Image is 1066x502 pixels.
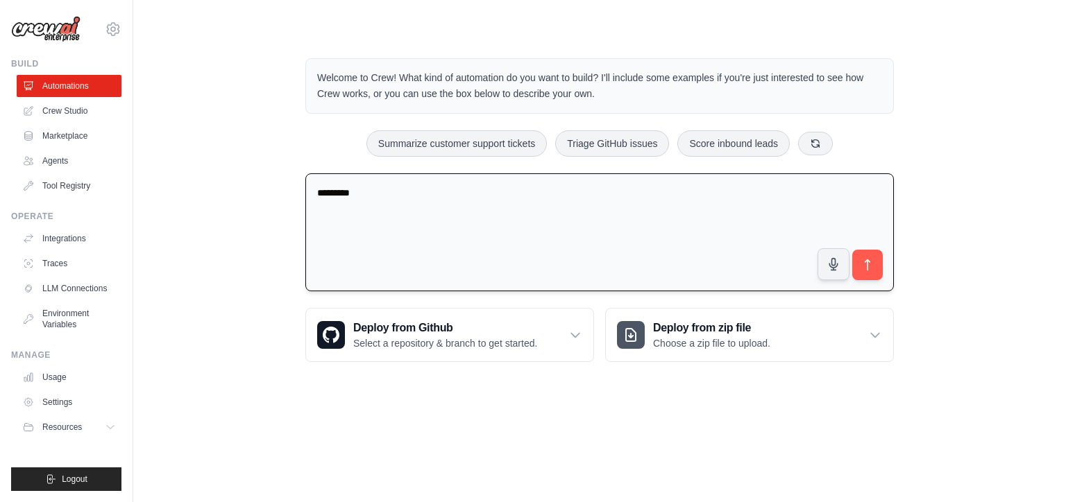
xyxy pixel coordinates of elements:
div: Manage [11,349,121,361]
a: Settings [17,391,121,413]
p: Choose a zip file to upload. [653,336,770,350]
a: Environment Variables [17,302,121,336]
span: Resources [42,422,82,433]
img: Logo [11,16,81,42]
a: LLM Connections [17,277,121,300]
p: Welcome to Crew! What kind of automation do you want to build? I'll include some examples if you'... [317,70,882,102]
button: Triage GitHub issues [555,130,669,157]
button: Logout [11,467,121,491]
a: Traces [17,252,121,275]
a: Marketplace [17,125,121,147]
a: Crew Studio [17,100,121,122]
p: Select a repository & branch to get started. [353,336,537,350]
a: Tool Registry [17,175,121,197]
h3: Deploy from zip file [653,320,770,336]
button: Summarize customer support tickets [366,130,547,157]
div: Build [11,58,121,69]
button: Score inbound leads [677,130,790,157]
div: Operate [11,211,121,222]
a: Agents [17,150,121,172]
a: Integrations [17,227,121,250]
a: Usage [17,366,121,388]
button: Resources [17,416,121,438]
h3: Deploy from Github [353,320,537,336]
iframe: Chat Widget [997,435,1066,502]
span: Logout [62,474,87,485]
a: Automations [17,75,121,97]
